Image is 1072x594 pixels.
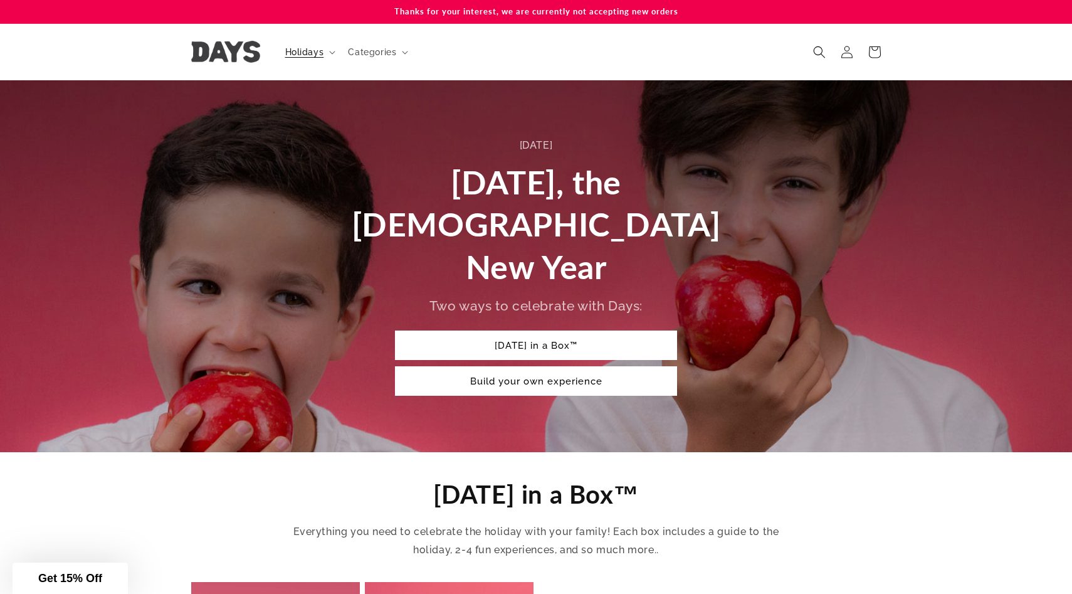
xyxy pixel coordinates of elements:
summary: Search [806,38,833,66]
span: Categories [348,46,396,58]
img: Days United [191,41,260,63]
summary: Holidays [278,39,341,65]
span: Holidays [285,46,324,58]
div: [DATE] [345,137,727,155]
span: [DATE], the [DEMOGRAPHIC_DATA] New Year [352,162,721,286]
div: Get 15% Off [13,563,128,594]
span: Two ways to celebrate with Days: [429,298,643,314]
summary: Categories [340,39,413,65]
a: Build your own experience [395,366,677,396]
a: [DATE] in a Box™ [395,331,677,360]
p: Everything you need to celebrate the holiday with your family! Each box includes a guide to the h... [292,523,780,560]
span: Get 15% Off [38,572,102,585]
span: [DATE] in a Box™ [433,479,639,509]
